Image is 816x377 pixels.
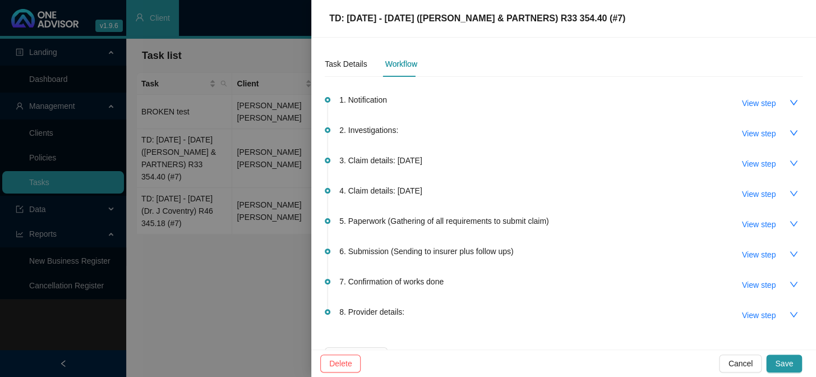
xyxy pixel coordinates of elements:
[742,249,776,261] span: View step
[733,125,785,142] button: View step
[742,188,776,200] span: View step
[733,185,785,203] button: View step
[339,94,387,106] span: 1. Notification
[329,13,625,23] span: TD: [DATE] - [DATE] ([PERSON_NAME] & PARTNERS) R33 354.40 (#7)
[789,189,798,198] span: down
[325,347,388,365] button: Add Step
[719,355,762,373] button: Cancel
[789,98,798,107] span: down
[329,357,352,370] span: Delete
[339,185,422,197] span: 4. Claim details: [DATE]
[733,276,785,294] button: View step
[733,155,785,173] button: View step
[789,250,798,259] span: down
[385,58,417,70] div: Workflow
[789,219,798,228] span: down
[339,275,444,288] span: 7. Confirmation of works done
[742,158,776,170] span: View step
[789,128,798,137] span: down
[742,97,776,109] span: View step
[789,280,798,289] span: down
[742,127,776,140] span: View step
[789,159,798,168] span: down
[789,310,798,319] span: down
[733,306,785,324] button: View step
[320,355,361,373] button: Delete
[742,218,776,231] span: View step
[775,357,793,370] span: Save
[728,357,753,370] span: Cancel
[733,94,785,112] button: View step
[733,246,785,264] button: View step
[339,215,548,227] span: 5. Paperwork (Gathering of all requirements to submit claim)
[742,279,776,291] span: View step
[339,245,514,258] span: 6. Submission (Sending to insurer plus follow ups)
[339,306,404,318] span: 8. Provider details:
[325,58,367,70] div: Task Details
[339,124,398,136] span: 2. Investigations:
[733,215,785,233] button: View step
[339,154,422,167] span: 3. Claim details: [DATE]
[766,355,802,373] button: Save
[742,309,776,321] span: View step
